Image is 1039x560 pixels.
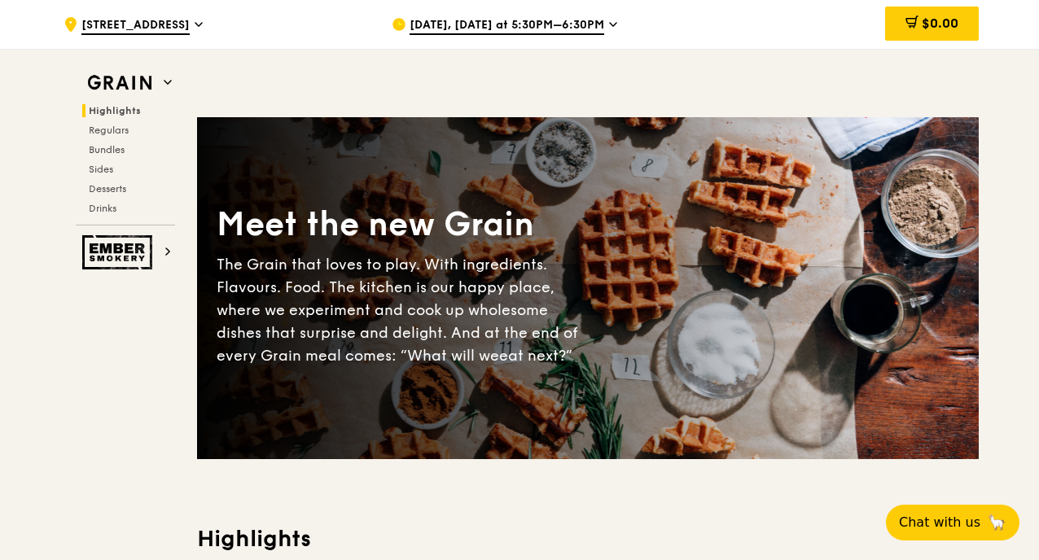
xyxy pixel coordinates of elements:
span: Drinks [89,203,116,214]
h3: Highlights [197,524,979,553]
button: Chat with us🦙 [886,505,1019,540]
img: Grain web logo [82,68,157,98]
img: Ember Smokery web logo [82,235,157,269]
span: [STREET_ADDRESS] [81,17,190,35]
span: Chat with us [899,513,980,532]
span: $0.00 [922,15,958,31]
span: Regulars [89,125,129,136]
div: Meet the new Grain [217,203,588,247]
span: 🦙 [987,513,1006,532]
div: The Grain that loves to play. With ingredients. Flavours. Food. The kitchen is our happy place, w... [217,253,588,367]
span: Bundles [89,144,125,155]
span: eat next?” [499,347,572,365]
span: Desserts [89,183,126,195]
span: [DATE], [DATE] at 5:30PM–6:30PM [410,17,604,35]
span: Highlights [89,105,141,116]
span: Sides [89,164,113,175]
